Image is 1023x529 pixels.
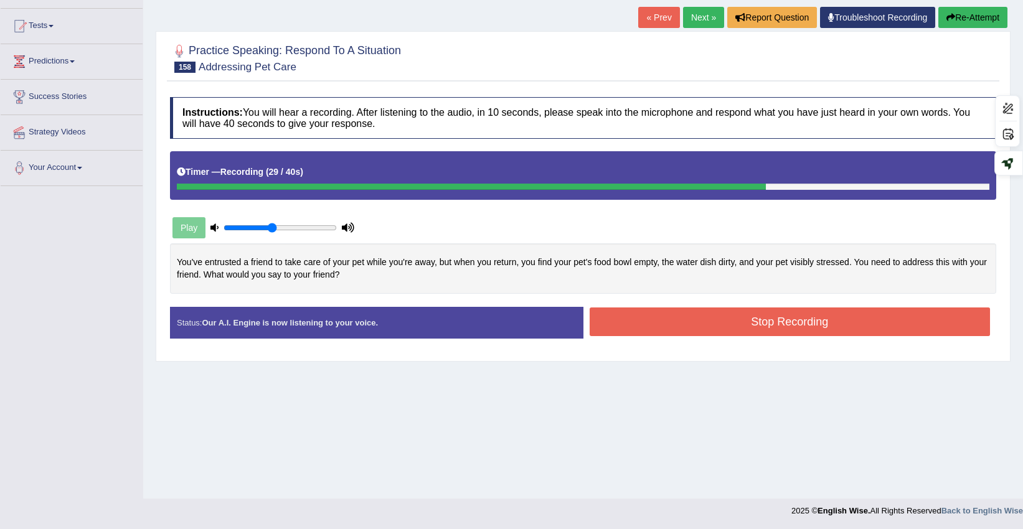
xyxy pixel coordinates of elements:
[202,318,378,327] strong: Our A.I. Engine is now listening to your voice.
[269,167,301,177] b: 29 / 40s
[638,7,679,28] a: « Prev
[590,307,991,336] button: Stop Recording
[220,167,263,177] b: Recording
[170,307,583,339] div: Status:
[266,167,269,177] b: (
[177,167,303,177] h5: Timer —
[182,107,243,118] b: Instructions:
[938,7,1007,28] button: Re-Attempt
[791,499,1023,517] div: 2025 © All Rights Reserved
[199,61,296,73] small: Addressing Pet Care
[727,7,817,28] button: Report Question
[818,506,870,515] strong: English Wise.
[170,97,996,139] h4: You will hear a recording. After listening to the audio, in 10 seconds, please speak into the mic...
[300,167,303,177] b: )
[174,62,196,73] span: 158
[820,7,935,28] a: Troubleshoot Recording
[683,7,724,28] a: Next »
[1,151,143,182] a: Your Account
[1,9,143,40] a: Tests
[1,80,143,111] a: Success Stories
[1,44,143,75] a: Predictions
[1,115,143,146] a: Strategy Videos
[170,243,996,294] div: You've entrusted a friend to take care of your pet while you're away, but when you return, you fi...
[170,42,401,73] h2: Practice Speaking: Respond To A Situation
[941,506,1023,515] a: Back to English Wise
